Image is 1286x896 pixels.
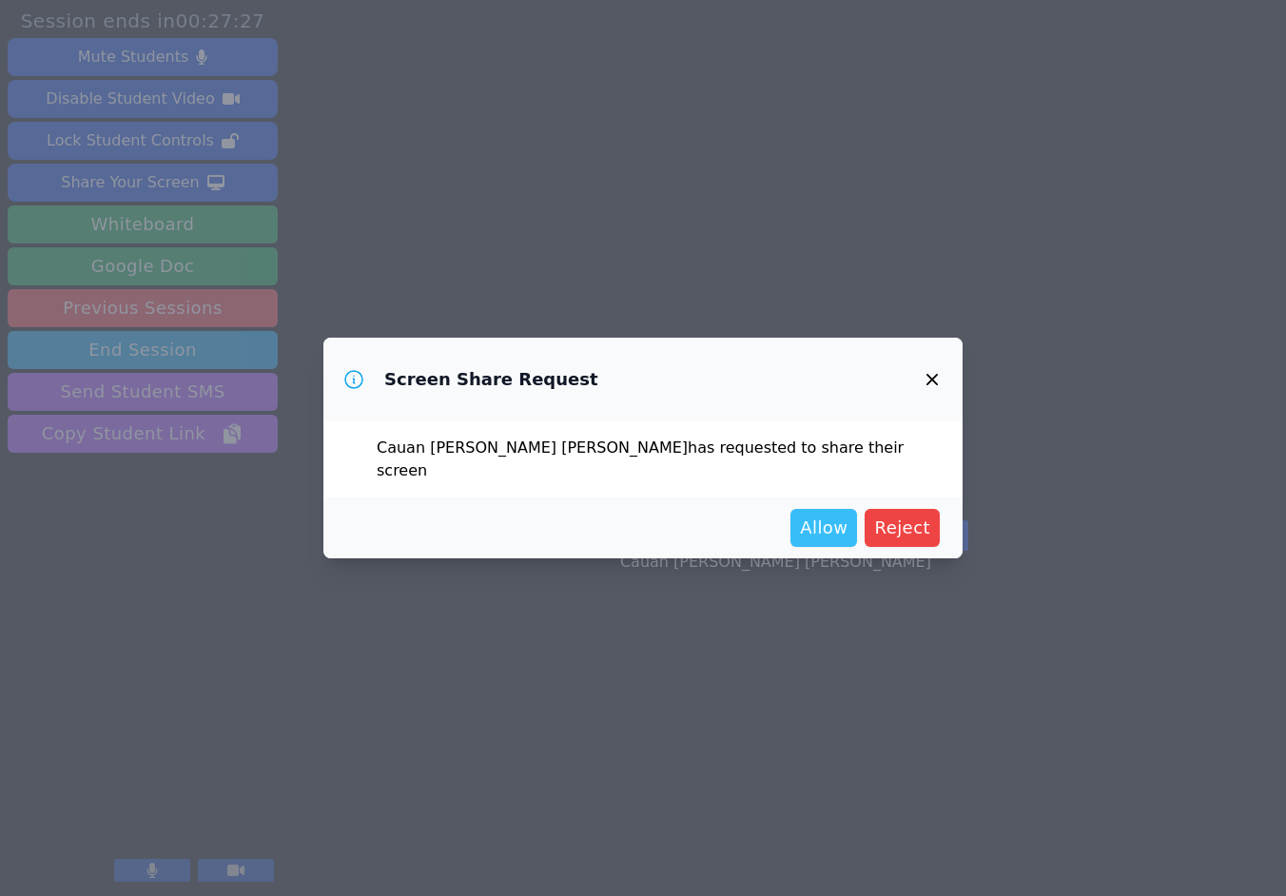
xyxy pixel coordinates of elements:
div: Cauan [PERSON_NAME] [PERSON_NAME] has requested to share their screen [323,421,963,497]
button: Reject [865,509,940,547]
h3: Screen Share Request [384,368,598,391]
span: Reject [874,515,930,541]
button: Allow [790,509,857,547]
span: Allow [800,515,848,541]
